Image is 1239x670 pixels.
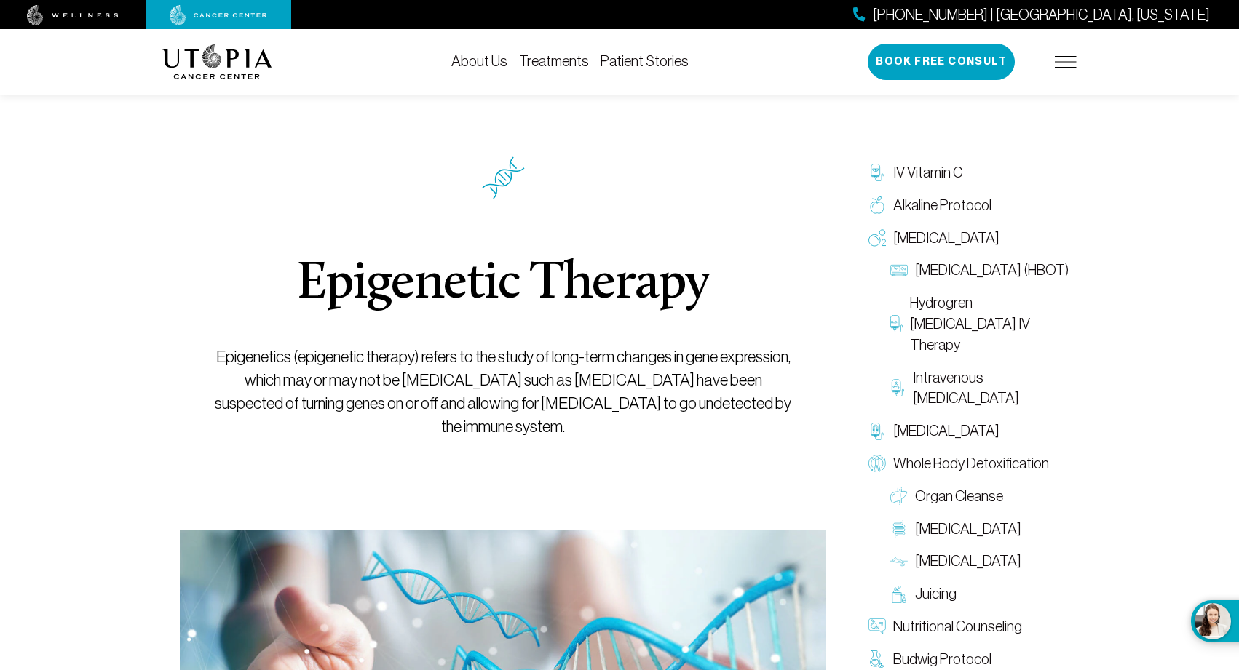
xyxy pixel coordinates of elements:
img: cancer center [170,5,267,25]
img: IV Vitamin C [868,164,886,181]
span: [MEDICAL_DATA] [915,551,1021,572]
img: Hyperbaric Oxygen Therapy (HBOT) [890,262,908,279]
a: Intravenous [MEDICAL_DATA] [883,362,1077,415]
img: wellness [27,5,119,25]
button: Book Free Consult [868,44,1015,80]
a: [PHONE_NUMBER] | [GEOGRAPHIC_DATA], [US_STATE] [853,4,1210,25]
a: Alkaline Protocol [861,189,1077,222]
a: Organ Cleanse [883,480,1077,513]
a: IV Vitamin C [861,156,1077,189]
a: Juicing [883,578,1077,610]
span: Alkaline Protocol [893,195,991,216]
a: Hydrogren [MEDICAL_DATA] IV Therapy [883,287,1077,361]
span: Juicing [915,583,957,605]
p: Epigenetics (epigenetic therapy) refers to the study of long-term changes in gene expression, whi... [213,346,793,439]
span: Hydrogren [MEDICAL_DATA] IV Therapy [910,292,1069,355]
a: [MEDICAL_DATA] [861,415,1077,447]
img: Hydrogren Peroxide IV Therapy [890,315,903,332]
span: Whole Body Detoxification [893,453,1049,474]
img: Lymphatic Massage [890,553,908,570]
h1: Epigenetic Therapy [297,258,709,311]
a: About Us [451,53,507,69]
span: [MEDICAL_DATA] [893,420,999,442]
img: Alkaline Protocol [868,196,886,214]
a: [MEDICAL_DATA] [861,222,1077,255]
img: icon [482,156,525,199]
img: Oxygen Therapy [868,229,886,247]
span: [MEDICAL_DATA] [915,519,1021,540]
img: Nutritional Counseling [868,618,886,635]
img: icon-hamburger [1055,56,1077,68]
span: [MEDICAL_DATA] (HBOT) [915,260,1069,281]
span: IV Vitamin C [893,162,962,183]
span: Budwig Protocol [893,649,991,670]
img: Intravenous Ozone Therapy [890,379,906,396]
a: Patient Stories [601,53,689,69]
img: Chelation Therapy [868,423,886,440]
a: [MEDICAL_DATA] [883,545,1077,578]
img: Colon Therapy [890,520,908,538]
img: logo [162,44,272,79]
img: Budwig Protocol [868,650,886,668]
a: Treatments [519,53,589,69]
span: [PHONE_NUMBER] | [GEOGRAPHIC_DATA], [US_STATE] [873,4,1210,25]
span: Nutritional Counseling [893,616,1022,637]
a: [MEDICAL_DATA] [883,513,1077,546]
span: Organ Cleanse [915,486,1003,507]
a: [MEDICAL_DATA] (HBOT) [883,254,1077,287]
img: Organ Cleanse [890,487,908,505]
a: Nutritional Counseling [861,610,1077,643]
span: Intravenous [MEDICAL_DATA] [913,367,1069,410]
a: Whole Body Detoxification [861,447,1077,480]
img: Whole Body Detoxification [868,455,886,472]
span: [MEDICAL_DATA] [893,228,999,249]
img: Juicing [890,586,908,603]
